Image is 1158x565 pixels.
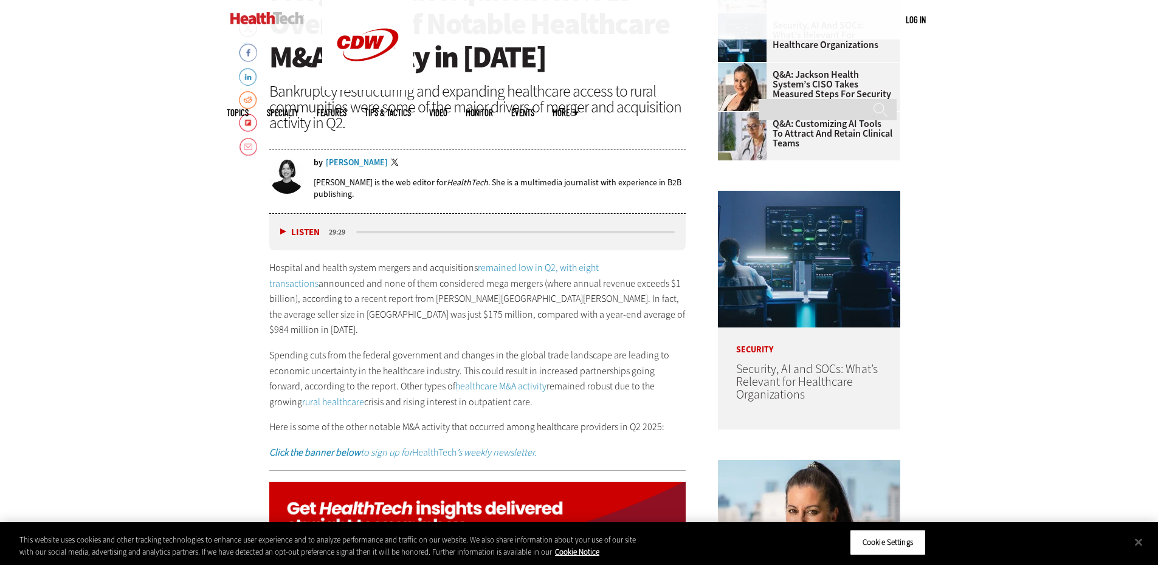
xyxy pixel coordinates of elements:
[322,80,413,93] a: CDW
[718,112,773,122] a: doctor on laptop
[269,348,686,409] p: Spending cuts from the federal government and changes in the global trade landscape are leading t...
[269,446,360,459] strong: Click the banner below
[269,261,599,290] a: remained low in Q2, with eight transactions
[906,13,926,26] div: User menu
[269,159,305,194] img: Jordan Scott
[718,119,893,148] a: Q&A: Customizing AI Tools To Attract and Retain Clinical Teams
[269,419,686,435] p: Here is some of the other notable M&A activity that occurred among healthcare providers in Q2 2025:
[718,327,900,354] p: Security
[280,228,320,237] button: Listen
[365,108,411,117] a: Tips & Tactics
[314,159,323,167] span: by
[466,108,493,117] a: MonITor
[314,177,686,200] p: [PERSON_NAME] is the web editor for . She is a multimedia journalist with experience in B2B publi...
[302,395,364,408] a: rural healthcare
[391,159,402,168] a: Twitter
[511,108,534,117] a: Events
[19,534,637,558] div: This website uses cookies and other tracking technologies to enhance user experience and to analy...
[429,108,447,117] a: Video
[850,530,926,555] button: Cookie Settings
[553,108,578,117] span: More
[455,380,546,392] a: healthcare M&A activity
[269,214,686,250] div: media player
[269,446,412,459] em: to sign up for
[906,14,926,25] a: Log in
[555,547,599,557] a: More information about your privacy
[1125,529,1152,555] button: Close
[326,159,388,167] a: [PERSON_NAME]
[269,482,686,553] img: ht_newsletter_animated_q424_signup_desktop
[317,108,346,117] a: Features
[267,108,298,117] span: Specialty
[227,108,249,117] span: Topics
[718,112,767,160] img: doctor on laptop
[269,446,537,459] a: Click the banner belowto sign up forHealthTech’s weekly newsletter.
[457,446,537,459] em: ’s weekly newsletter.
[447,177,488,188] em: HealthTech
[230,12,304,24] img: Home
[327,227,354,238] div: duration
[718,191,900,327] img: security team in high-tech computer room
[736,361,878,403] a: Security, AI and SOCs: What’s Relevant for Healthcare Organizations
[269,260,686,338] p: Hospital and health system mergers and acquisitions announced and none of them considered mega me...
